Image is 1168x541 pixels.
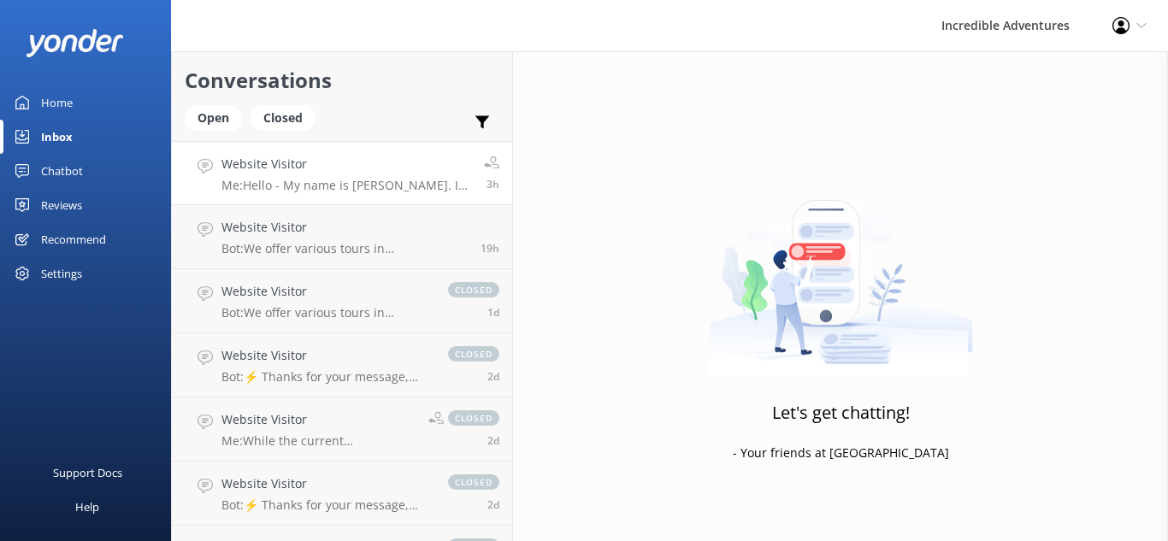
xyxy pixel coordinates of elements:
[487,369,499,384] span: Oct 13 2025 09:14am (UTC -07:00) America/Los_Angeles
[172,269,512,333] a: Website VisitorBot:We offer various tours in [GEOGRAPHIC_DATA]! Check out all our Yosemite Tours ...
[251,105,316,131] div: Closed
[41,188,82,222] div: Reviews
[185,108,251,126] a: Open
[53,456,122,490] div: Support Docs
[41,222,106,256] div: Recommend
[448,346,499,362] span: closed
[221,155,471,173] h4: Website Visitor
[41,120,73,154] div: Inbox
[221,218,468,237] h4: Website Visitor
[41,256,82,291] div: Settings
[172,462,512,526] a: Website VisitorBot:⚡ Thanks for your message, we'll get back to you as soon as we can. You're als...
[448,282,499,297] span: closed
[185,105,242,131] div: Open
[733,444,949,462] p: - Your friends at [GEOGRAPHIC_DATA]
[221,410,416,429] h4: Website Visitor
[448,410,499,426] span: closed
[41,154,83,188] div: Chatbot
[709,164,973,378] img: artwork of a man stealing a conversation from at giant smartphone
[481,241,499,256] span: Oct 14 2025 03:03pm (UTC -07:00) America/Los_Angeles
[172,205,512,269] a: Website VisitorBot:We offer various tours in [GEOGRAPHIC_DATA]! Check out all our Yosemite Tours ...
[221,282,431,301] h4: Website Visitor
[221,369,431,385] p: Bot: ⚡ Thanks for your message, we'll get back to you as soon as we can. You're also welcome to k...
[221,346,431,365] h4: Website Visitor
[41,85,73,120] div: Home
[487,177,499,191] span: Oct 15 2025 08:00am (UTC -07:00) America/Los_Angeles
[172,141,512,205] a: Website VisitorMe:Hello - My name is [PERSON_NAME]. In answer to your question, we offer accomoda...
[448,474,499,490] span: closed
[75,490,99,524] div: Help
[221,178,471,193] p: Me: Hello - My name is [PERSON_NAME]. In answer to your question, we offer accomodations at both ...
[487,305,499,320] span: Oct 13 2025 03:47pm (UTC -07:00) America/Los_Angeles
[221,305,431,320] p: Bot: We offer various tours in [GEOGRAPHIC_DATA]! Check out all our Yosemite Tours at [URL][DOMAI...
[172,333,512,397] a: Website VisitorBot:⚡ Thanks for your message, we'll get back to you as soon as we can. You're als...
[172,397,512,462] a: Website VisitorMe:While the current government shutdown has temporarily affected access to [PERSO...
[221,474,431,493] h4: Website Visitor
[487,497,499,512] span: Oct 13 2025 12:50am (UTC -07:00) America/Los_Angeles
[26,29,124,57] img: yonder-white-logo.png
[251,108,324,126] a: Closed
[487,433,499,448] span: Oct 13 2025 07:28am (UTC -07:00) America/Los_Angeles
[772,399,910,426] h3: Let's get chatting!
[221,497,431,513] p: Bot: ⚡ Thanks for your message, we'll get back to you as soon as we can. You're also welcome to k...
[221,241,468,256] p: Bot: We offer various tours in [GEOGRAPHIC_DATA]! Check out all our Yosemite Tours at [URL][DOMAI...
[221,433,416,449] p: Me: While the current government shutdown has temporarily affected access to [PERSON_NAME][GEOGRA...
[185,64,499,97] h2: Conversations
